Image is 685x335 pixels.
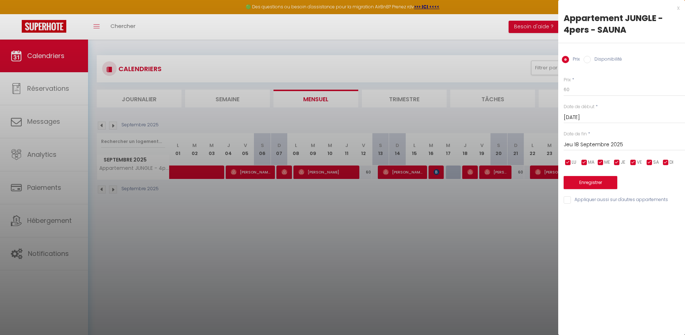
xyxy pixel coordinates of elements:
[591,56,622,64] label: Disponibilité
[569,56,580,64] label: Prix
[669,159,673,166] span: DI
[604,159,610,166] span: ME
[653,159,659,166] span: SA
[564,131,587,138] label: Date de fin
[564,12,680,36] div: Appartement JUNGLE - 4pers - SAUNA
[564,103,594,110] label: Date de début
[621,159,625,166] span: JE
[564,176,617,189] button: Enregistrer
[564,77,571,83] label: Prix
[558,4,680,12] div: x
[588,159,594,166] span: MA
[637,159,642,166] span: VE
[572,159,576,166] span: LU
